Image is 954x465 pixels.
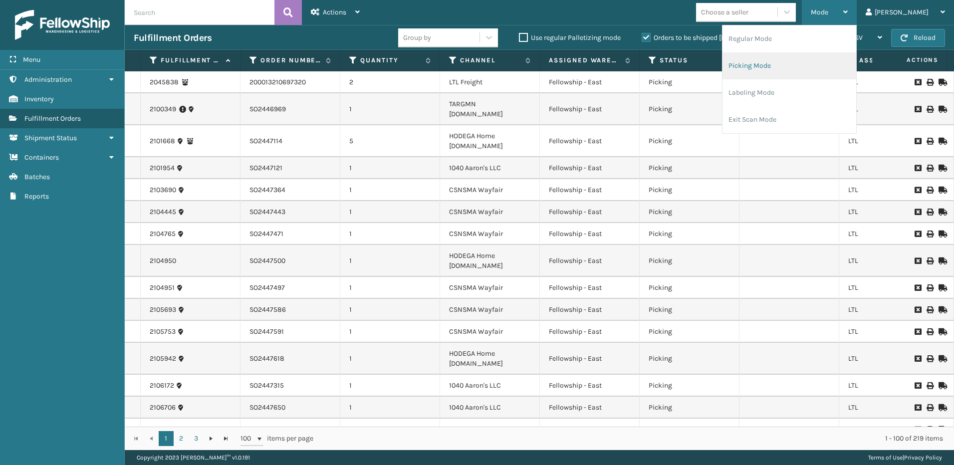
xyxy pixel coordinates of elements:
[150,283,175,293] a: 2104951
[939,306,945,313] i: Mark as Shipped
[360,56,421,65] label: Quantity
[540,125,640,157] td: Fellowship - East
[222,435,230,443] span: Go to the last page
[915,209,921,216] i: Request to Be Cancelled
[403,32,431,43] div: Group by
[875,52,945,68] span: Actions
[722,106,856,133] li: Exit Scan Mode
[939,257,945,264] i: Mark as Shipped
[540,93,640,125] td: Fellowship - East
[134,32,212,44] h3: Fulfillment Orders
[540,321,640,343] td: Fellowship - East
[640,419,739,441] td: Picking
[540,71,640,93] td: Fellowship - East
[927,328,933,335] i: Print BOL
[927,404,933,411] i: Print BOL
[161,56,221,65] label: Fulfillment Order Id
[640,157,739,179] td: Picking
[189,431,204,446] a: 3
[440,245,540,277] td: HODEGA Home [DOMAIN_NAME]
[939,231,945,237] i: Mark as Shipped
[440,71,540,93] td: LTL Freight
[939,209,945,216] i: Mark as Shipped
[540,157,640,179] td: Fellowship - East
[340,201,440,223] td: 1
[640,71,739,93] td: Picking
[927,106,933,113] i: Print BOL
[722,25,856,52] li: Regular Mode
[839,321,939,343] td: LTL
[137,450,250,465] p: Copyright 2023 [PERSON_NAME]™ v 1.0.191
[640,343,739,375] td: Picking
[260,56,321,65] label: Order Number
[340,419,440,441] td: 1
[24,75,72,84] span: Administration
[440,277,540,299] td: CSNSMA Wayfair
[915,426,921,433] i: Request to Be Cancelled
[240,179,340,201] td: SO2447364
[150,163,175,173] a: 2101954
[915,231,921,237] i: Request to Be Cancelled
[915,355,921,362] i: Request to Be Cancelled
[440,343,540,375] td: HODEGA Home [DOMAIN_NAME]
[939,138,945,145] i: Mark as Shipped
[927,187,933,194] i: Print BOL
[927,138,933,145] i: Print BOL
[159,431,174,446] a: 1
[891,29,945,47] button: Reload
[868,454,903,461] a: Terms of Use
[340,375,440,397] td: 1
[240,125,340,157] td: SO2447114
[240,434,255,444] span: 100
[927,231,933,237] i: Print BOL
[904,454,942,461] a: Privacy Policy
[549,56,620,65] label: Assigned Warehouse
[540,201,640,223] td: Fellowship - East
[24,192,49,201] span: Reports
[839,179,939,201] td: LTL
[859,56,920,65] label: Assigned Carrier Service
[722,52,856,79] li: Picking Mode
[927,257,933,264] i: Print BOL
[811,8,828,16] span: Mode
[839,277,939,299] td: LTL
[939,382,945,389] i: Mark as Shipped
[640,245,739,277] td: Picking
[927,382,933,389] i: Print BOL
[240,419,340,441] td: SO2447715
[939,328,945,335] i: Mark as Shipped
[915,328,921,335] i: Request to Be Cancelled
[939,404,945,411] i: Mark as Shipped
[440,223,540,245] td: CSNSMA Wayfair
[24,173,50,181] span: Batches
[540,277,640,299] td: Fellowship - East
[150,305,176,315] a: 2105693
[24,153,59,162] span: Containers
[440,125,540,157] td: HODEGA Home [DOMAIN_NAME]
[915,79,921,86] i: Request to Be Cancelled
[340,71,440,93] td: 2
[540,299,640,321] td: Fellowship - East
[660,56,720,65] label: Status
[640,125,739,157] td: Picking
[440,157,540,179] td: 1040 Aaron's LLC
[204,431,219,446] a: Go to the next page
[540,397,640,419] td: Fellowship - East
[340,179,440,201] td: 1
[240,157,340,179] td: SO2447121
[150,77,179,87] a: 2045838
[323,8,346,16] span: Actions
[640,277,739,299] td: Picking
[640,299,739,321] td: Picking
[640,201,739,223] td: Picking
[839,299,939,321] td: LTL
[939,426,945,433] i: Mark as Shipped
[240,201,340,223] td: SO2447443
[868,450,942,465] div: |
[927,165,933,172] i: Print BOL
[939,355,945,362] i: Mark as Shipped
[915,306,921,313] i: Request to Be Cancelled
[219,431,234,446] a: Go to the last page
[839,201,939,223] td: LTL
[540,223,640,245] td: Fellowship - East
